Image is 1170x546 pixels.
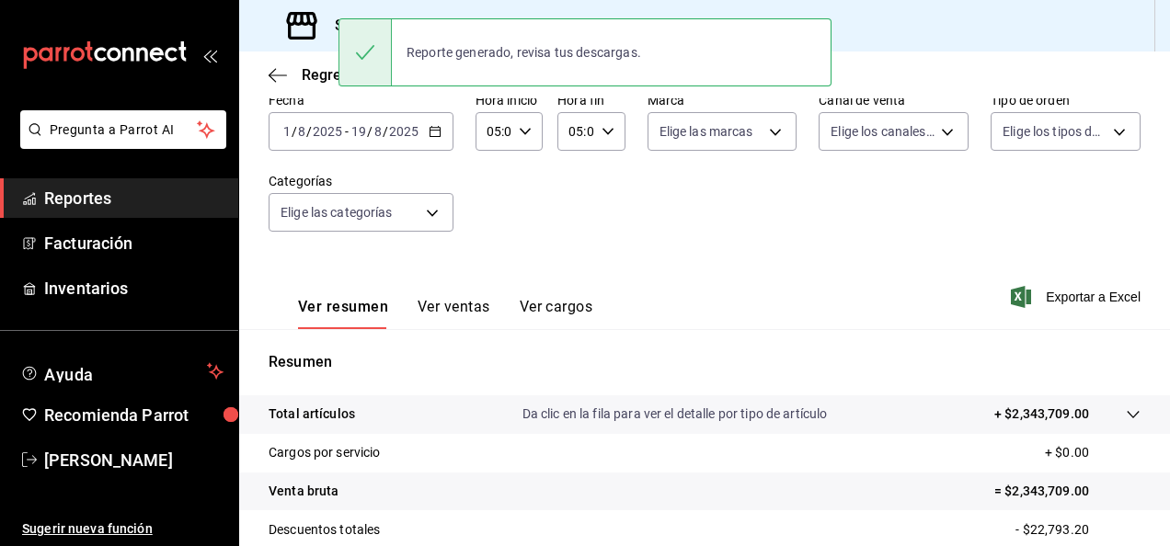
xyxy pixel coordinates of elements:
p: - $22,793.20 [1015,520,1141,540]
span: Elige los tipos de orden [1003,122,1107,141]
button: Ver resumen [298,298,388,329]
span: Elige los canales de venta [831,122,935,141]
p: Da clic en la fila para ver el detalle por tipo de artículo [522,404,828,424]
span: Recomienda Parrot [44,403,224,427]
input: -- [350,124,367,139]
span: / [383,124,388,139]
label: Hora inicio [476,94,543,107]
label: Tipo de orden [991,94,1141,107]
button: Ver cargos [520,298,593,329]
p: Descuentos totales [269,520,380,540]
p: + $0.00 [1045,443,1141,462]
h3: Sucursal: Hotaru ([PERSON_NAME]) [320,15,575,37]
label: Marca [648,94,797,107]
span: / [367,124,373,139]
p: Total artículos [269,404,355,424]
button: Pregunta a Parrot AI [20,110,226,149]
span: Regresar [302,66,362,84]
button: Exportar a Excel [1015,286,1141,308]
div: Reporte generado, revisa tus descargas. [392,32,656,73]
label: Categorías [269,175,453,188]
p: Cargos por servicio [269,443,381,462]
input: ---- [388,124,419,139]
label: Fecha [269,94,453,107]
button: Ver ventas [418,298,490,329]
span: / [306,124,312,139]
p: Resumen [269,351,1141,373]
label: Canal de venta [819,94,969,107]
p: = $2,343,709.00 [994,482,1141,501]
span: Reportes [44,186,224,210]
p: + $2,343,709.00 [994,404,1089,424]
span: / [292,124,297,139]
span: - [345,124,349,139]
span: Pregunta a Parrot AI [50,120,198,140]
label: Hora fin [557,94,625,107]
span: Ayuda [44,360,200,382]
span: Sugerir nueva función [22,519,224,539]
input: -- [282,124,292,139]
button: open_drawer_menu [202,48,217,63]
span: [PERSON_NAME] [44,448,224,472]
a: Pregunta a Parrot AI [13,133,226,153]
input: -- [373,124,383,139]
p: Venta bruta [269,482,338,501]
span: Facturación [44,231,224,256]
div: navigation tabs [298,298,592,329]
span: Elige las marcas [660,122,753,141]
span: Elige las categorías [281,203,393,222]
span: Inventarios [44,276,224,301]
input: ---- [312,124,343,139]
input: -- [297,124,306,139]
button: Regresar [269,66,362,84]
